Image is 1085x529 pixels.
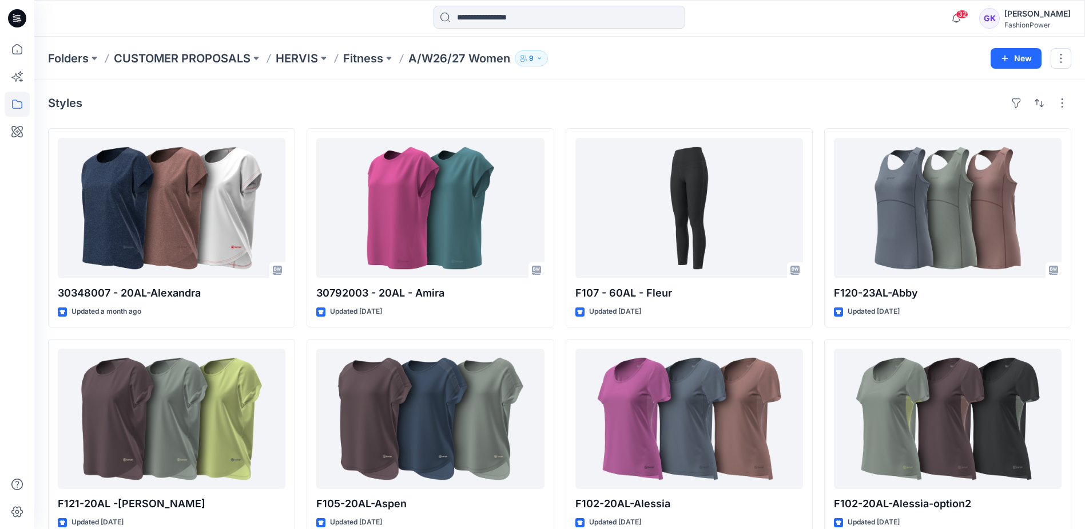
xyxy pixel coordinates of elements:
[58,138,285,278] a: 30348007 - 20AL-Alexandra
[330,516,382,528] p: Updated [DATE]
[58,496,285,512] p: F121-20AL -[PERSON_NAME]
[330,306,382,318] p: Updated [DATE]
[408,50,510,66] p: A/W26/27 Women
[316,138,544,278] a: 30792003 - 20AL - Amira
[48,96,82,110] h4: Styles
[848,516,900,528] p: Updated [DATE]
[991,48,1042,69] button: New
[529,52,534,65] p: 9
[316,285,544,301] p: 30792003 - 20AL - Amira
[1004,21,1071,29] div: FashionPower
[316,349,544,489] a: F105-20AL-Aspen
[575,285,803,301] p: F107 - 60AL - Fleur
[343,50,383,66] a: Fitness
[276,50,318,66] a: HERVIS
[58,349,285,489] a: F121-20AL -Adeline
[589,306,641,318] p: Updated [DATE]
[834,138,1062,278] a: F120-23AL-Abby
[575,138,803,278] a: F107 - 60AL - Fleur
[515,50,548,66] button: 9
[1004,7,1071,21] div: [PERSON_NAME]
[58,285,285,301] p: 30348007 - 20AL-Alexandra
[71,516,124,528] p: Updated [DATE]
[48,50,89,66] a: Folders
[848,306,900,318] p: Updated [DATE]
[316,496,544,512] p: F105-20AL-Aspen
[834,349,1062,489] a: F102-20AL-Alessia-option2
[979,8,1000,29] div: GK
[589,516,641,528] p: Updated [DATE]
[575,496,803,512] p: F102-20AL-Alessia
[956,10,968,19] span: 32
[575,349,803,489] a: F102-20AL-Alessia
[114,50,251,66] a: CUSTOMER PROPOSALS
[834,496,1062,512] p: F102-20AL-Alessia-option2
[71,306,141,318] p: Updated a month ago
[834,285,1062,301] p: F120-23AL-Abby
